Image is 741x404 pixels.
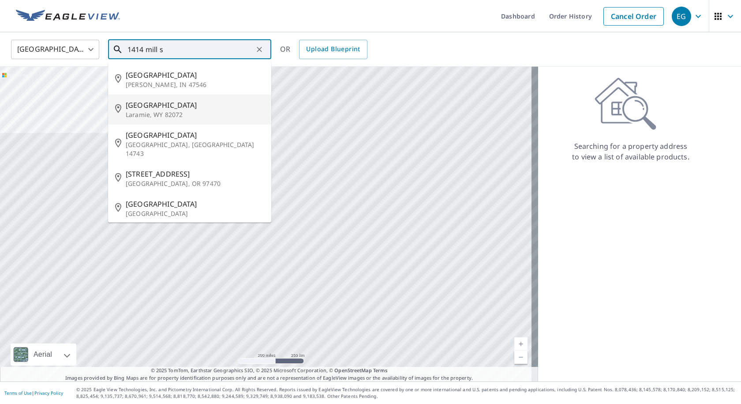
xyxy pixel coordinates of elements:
[126,70,264,80] span: [GEOGRAPHIC_DATA]
[126,130,264,140] span: [GEOGRAPHIC_DATA]
[514,351,528,364] a: Current Level 5, Zoom Out
[151,367,388,374] span: © 2025 TomTom, Earthstar Geographics SIO, © 2025 Microsoft Corporation, ©
[603,7,664,26] a: Cancel Order
[76,386,737,400] p: © 2025 Eagle View Technologies, Inc. and Pictometry International Corp. All Rights Reserved. Repo...
[127,37,253,62] input: Search by address or latitude-longitude
[16,10,120,23] img: EV Logo
[4,390,63,396] p: |
[126,100,264,110] span: [GEOGRAPHIC_DATA]
[34,390,63,396] a: Privacy Policy
[514,337,528,351] a: Current Level 5, Zoom In
[126,140,264,158] p: [GEOGRAPHIC_DATA], [GEOGRAPHIC_DATA] 14743
[373,367,388,374] a: Terms
[31,344,55,366] div: Aerial
[126,169,264,179] span: [STREET_ADDRESS]
[11,37,99,62] div: [GEOGRAPHIC_DATA]
[126,110,264,119] p: Laramie, WY 82072
[253,43,266,56] button: Clear
[126,209,264,218] p: [GEOGRAPHIC_DATA]
[11,344,76,366] div: Aerial
[126,179,264,188] p: [GEOGRAPHIC_DATA], OR 97470
[334,367,371,374] a: OpenStreetMap
[126,199,264,209] span: [GEOGRAPHIC_DATA]
[126,80,264,89] p: [PERSON_NAME], IN 47546
[306,44,360,55] span: Upload Blueprint
[672,7,691,26] div: EG
[572,141,690,162] p: Searching for a property address to view a list of available products.
[280,40,367,59] div: OR
[4,390,32,396] a: Terms of Use
[299,40,367,59] a: Upload Blueprint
